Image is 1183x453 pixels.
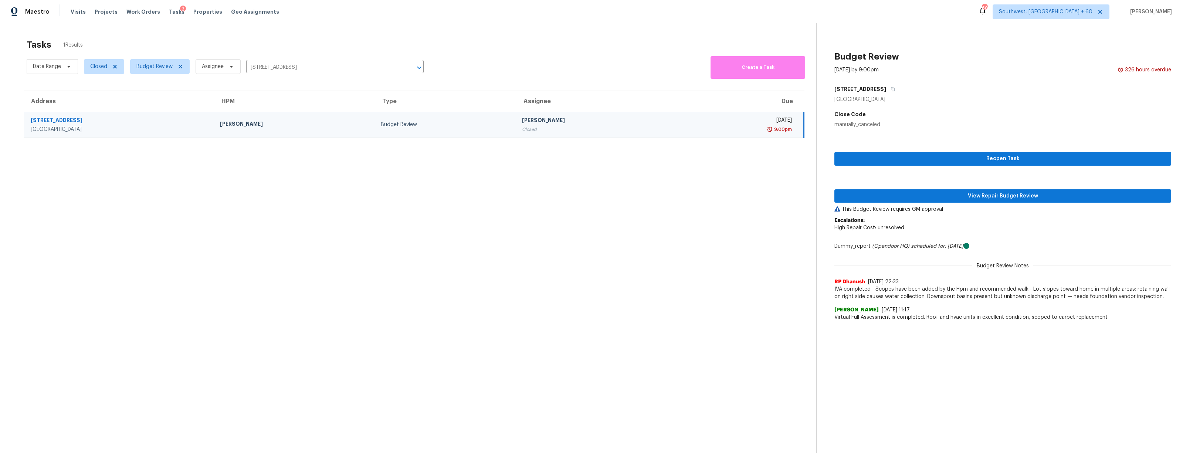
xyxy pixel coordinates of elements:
div: Dummy_report [834,243,1171,250]
button: Copy Address [886,82,896,96]
span: [PERSON_NAME] [834,306,879,314]
img: Overdue Alarm Icon [767,126,773,133]
div: [GEOGRAPHIC_DATA] [834,96,1171,103]
img: Overdue Alarm Icon [1118,66,1123,74]
div: 606 [982,4,987,12]
span: [DATE] 22:33 [868,279,899,284]
button: Reopen Task [834,152,1171,166]
div: 9:00pm [773,126,792,133]
th: Due [677,91,804,112]
span: RP Dhanush [834,278,865,285]
div: [GEOGRAPHIC_DATA] [31,126,208,133]
div: [PERSON_NAME] [522,116,671,126]
span: IVA completed - Scopes have been added by the Hpm and recommended walk - Lot slopes toward home i... [834,285,1171,300]
span: Assignee [202,63,224,70]
span: Geo Assignments [231,8,279,16]
h2: Tasks [27,41,51,48]
th: Assignee [516,91,677,112]
div: [DATE] by 9:00pm [834,66,879,74]
span: 1 Results [63,41,83,49]
th: Type [375,91,516,112]
i: scheduled for: [DATE] [911,244,963,249]
span: High Repair Cost: unresolved [834,225,904,230]
button: View Repair Budget Review [834,189,1171,203]
span: [PERSON_NAME] [1127,8,1172,16]
button: Open [414,62,424,73]
span: Reopen Task [840,154,1165,163]
th: Address [24,91,214,112]
span: Closed [90,63,107,70]
th: HPM [214,91,375,112]
div: [DATE] [683,116,792,126]
span: Tasks [169,9,184,14]
h2: Budget Review [834,53,899,60]
span: Date Range [33,63,61,70]
span: Create a Task [714,63,801,72]
span: View Repair Budget Review [840,192,1165,201]
div: [STREET_ADDRESS] [31,116,208,126]
div: 326 hours overdue [1123,66,1171,74]
span: Work Orders [126,8,160,16]
span: Properties [193,8,222,16]
span: Budget Review Notes [972,262,1033,270]
div: [PERSON_NAME] [220,120,369,129]
span: Southwest, [GEOGRAPHIC_DATA] + 60 [999,8,1092,16]
div: manually_canceled [834,121,1171,128]
span: Projects [95,8,118,16]
div: Budget Review [381,121,510,128]
span: Visits [71,8,86,16]
b: Escalations: [834,218,865,223]
span: Virtual Full Assessment is completed. Roof and hvac units in excellent condition, scoped to carpe... [834,314,1171,321]
div: Closed [522,126,671,133]
span: Maestro [25,8,50,16]
button: Create a Task [711,56,805,79]
h5: [STREET_ADDRESS] [834,85,886,93]
input: Search by address [246,62,403,73]
p: This Budget Review requires GM approval [834,206,1171,213]
div: 3 [180,6,186,13]
i: (Opendoor HQ) [872,244,909,249]
span: Budget Review [136,63,173,70]
span: [DATE] 11:17 [882,307,910,312]
h5: Close Code [834,111,1171,118]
